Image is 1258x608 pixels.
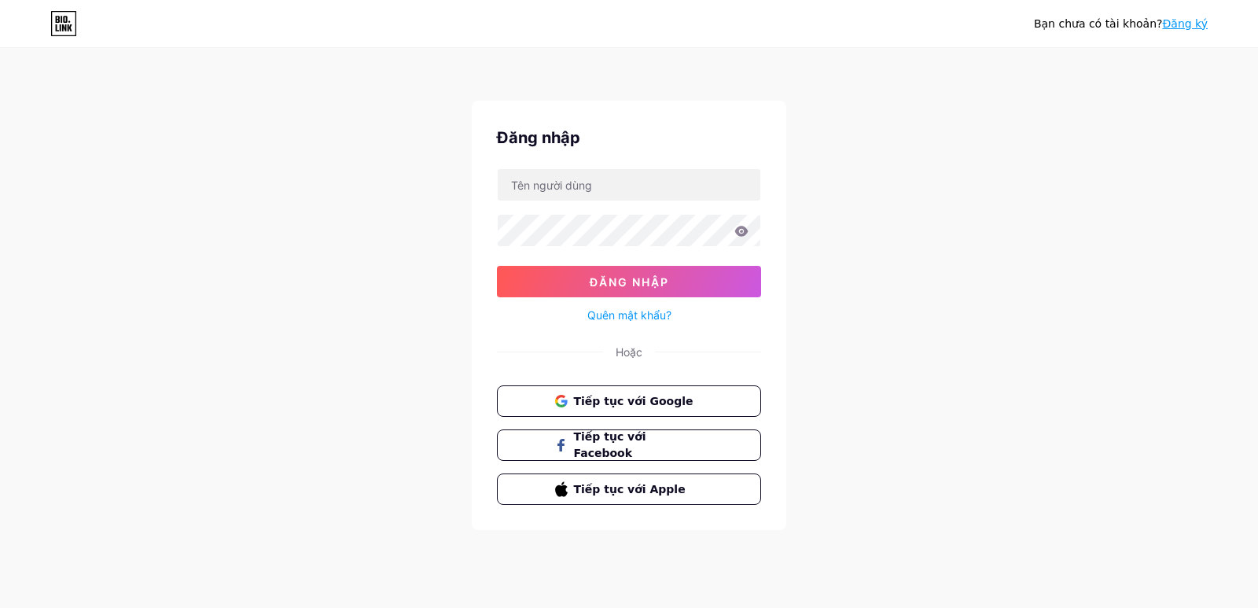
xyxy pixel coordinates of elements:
[497,429,761,461] button: Tiếp tục với Facebook
[590,275,669,289] font: Đăng nhập
[587,307,671,323] a: Quên mật khẩu?
[574,483,686,496] font: Tiếp tục với Apple
[497,385,761,417] button: Tiếp tục với Google
[497,128,580,147] font: Đăng nhập
[616,345,642,359] font: Hoặc
[498,169,760,201] input: Tên người dùng
[574,430,646,459] font: Tiếp tục với Facebook
[574,395,693,407] font: Tiếp tục với Google
[1034,17,1163,30] font: Bạn chưa có tài khoản?
[1162,17,1208,30] a: Đăng ký
[587,308,671,322] font: Quên mật khẩu?
[497,266,761,297] button: Đăng nhập
[497,474,761,505] button: Tiếp tục với Apple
